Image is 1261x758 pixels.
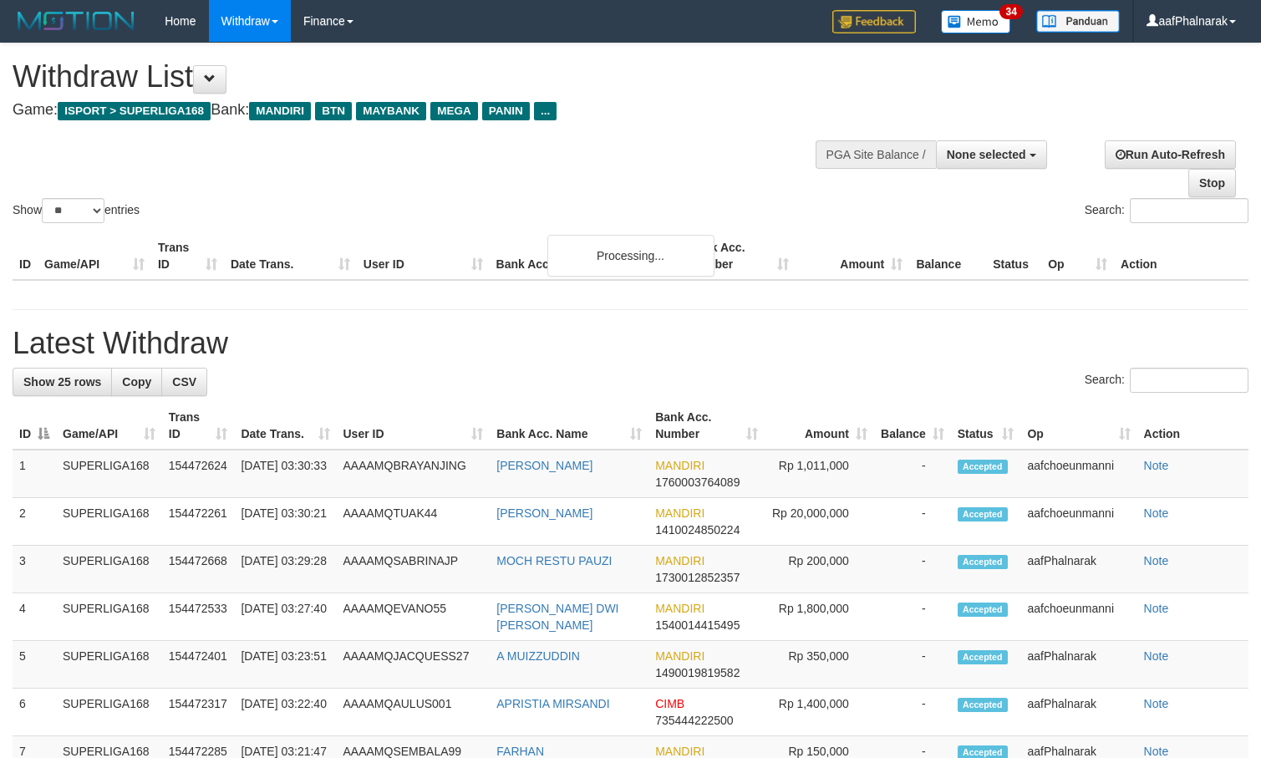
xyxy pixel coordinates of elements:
th: Date Trans. [224,232,357,280]
td: 5 [13,641,56,689]
span: Copy 735444222500 to clipboard [655,714,733,727]
span: Accepted [958,460,1008,474]
a: Note [1144,697,1169,710]
span: Accepted [958,698,1008,712]
span: MEGA [430,102,478,120]
td: AAAAMQTUAK44 [337,498,491,546]
a: Run Auto-Refresh [1105,140,1236,169]
td: SUPERLIGA168 [56,450,162,498]
th: ID: activate to sort column descending [13,402,56,450]
a: FARHAN [496,745,544,758]
img: MOTION_logo.png [13,8,140,33]
td: [DATE] 03:27:40 [234,593,336,641]
td: 154472401 [162,641,235,689]
span: MANDIRI [655,459,704,472]
button: None selected [936,140,1047,169]
span: Accepted [958,555,1008,569]
span: ... [534,102,557,120]
th: Status: activate to sort column ascending [951,402,1021,450]
th: Amount: activate to sort column ascending [765,402,874,450]
td: aafPhalnarak [1020,689,1136,736]
th: Date Trans.: activate to sort column ascending [234,402,336,450]
td: [DATE] 03:23:51 [234,641,336,689]
span: PANIN [482,102,530,120]
td: SUPERLIGA168 [56,641,162,689]
td: SUPERLIGA168 [56,689,162,736]
td: - [874,498,951,546]
td: AAAAMQEVANO55 [337,593,491,641]
span: Copy 1730012852357 to clipboard [655,571,740,584]
td: 4 [13,593,56,641]
td: 154472624 [162,450,235,498]
th: Bank Acc. Number [682,232,796,280]
th: Balance: activate to sort column ascending [874,402,951,450]
a: Show 25 rows [13,368,112,396]
span: MAYBANK [356,102,426,120]
span: 34 [999,4,1022,19]
label: Search: [1085,198,1248,223]
span: Copy [122,375,151,389]
span: MANDIRI [655,506,704,520]
span: MANDIRI [655,649,704,663]
span: MANDIRI [655,554,704,567]
td: 154472261 [162,498,235,546]
a: APRISTIA MIRSANDI [496,697,609,710]
th: Bank Acc. Name [490,232,683,280]
td: [DATE] 03:30:33 [234,450,336,498]
td: 1 [13,450,56,498]
td: aafchoeunmanni [1020,498,1136,546]
td: 6 [13,689,56,736]
a: MOCH RESTU PAUZI [496,554,612,567]
a: Note [1144,602,1169,615]
a: CSV [161,368,207,396]
th: Trans ID: activate to sort column ascending [162,402,235,450]
a: Stop [1188,169,1236,197]
label: Show entries [13,198,140,223]
td: AAAAMQJACQUESS27 [337,641,491,689]
td: [DATE] 03:30:21 [234,498,336,546]
h1: Withdraw List [13,60,824,94]
td: SUPERLIGA168 [56,498,162,546]
input: Search: [1130,198,1248,223]
td: - [874,546,951,593]
span: Accepted [958,650,1008,664]
span: Copy 1490019819582 to clipboard [655,666,740,679]
a: [PERSON_NAME] [496,459,592,472]
h4: Game: Bank: [13,102,824,119]
td: - [874,593,951,641]
select: Showentries [42,198,104,223]
td: Rp 1,800,000 [765,593,874,641]
div: PGA Site Balance / [816,140,936,169]
span: Copy 1760003764089 to clipboard [655,476,740,489]
span: MANDIRI [249,102,311,120]
div: Processing... [547,235,714,277]
td: aafchoeunmanni [1020,450,1136,498]
span: Copy 1410024850224 to clipboard [655,523,740,537]
span: MANDIRI [655,745,704,758]
td: Rp 20,000,000 [765,498,874,546]
img: Feedback.jpg [832,10,916,33]
a: [PERSON_NAME] [496,506,592,520]
td: - [874,689,951,736]
th: Op: activate to sort column ascending [1020,402,1136,450]
td: Rp 350,000 [765,641,874,689]
a: Copy [111,368,162,396]
span: CIMB [655,697,684,710]
th: Bank Acc. Number: activate to sort column ascending [648,402,764,450]
th: Action [1114,232,1248,280]
a: Note [1144,554,1169,567]
span: Accepted [958,507,1008,521]
label: Search: [1085,368,1248,393]
td: - [874,641,951,689]
td: AAAAMQSABRINAJP [337,546,491,593]
td: SUPERLIGA168 [56,546,162,593]
a: A MUIZZUDDIN [496,649,580,663]
span: None selected [947,148,1026,161]
a: Note [1144,649,1169,663]
td: 3 [13,546,56,593]
td: aafchoeunmanni [1020,593,1136,641]
span: Copy 1540014415495 to clipboard [655,618,740,632]
th: Status [986,232,1041,280]
input: Search: [1130,368,1248,393]
td: 154472533 [162,593,235,641]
